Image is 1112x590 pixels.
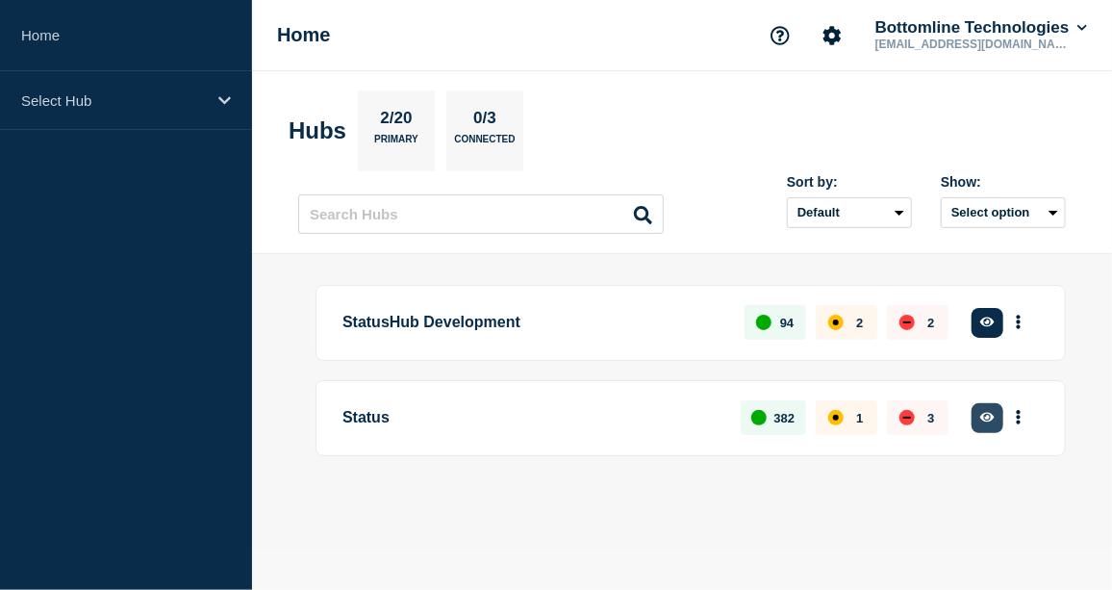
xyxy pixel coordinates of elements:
[760,15,800,56] button: Support
[751,410,767,425] div: up
[374,134,418,154] p: Primary
[454,134,515,154] p: Connected
[899,410,915,425] div: down
[828,315,844,330] div: affected
[756,315,771,330] div: up
[1006,400,1031,436] button: More actions
[298,194,664,234] input: Search Hubs
[342,400,719,436] p: Status
[277,24,331,46] h1: Home
[856,411,863,425] p: 1
[872,18,1091,38] button: Bottomline Technologies
[927,411,934,425] p: 3
[941,174,1066,190] div: Show:
[780,316,794,330] p: 94
[899,315,915,330] div: down
[342,305,722,341] p: StatusHub Development
[828,410,844,425] div: affected
[289,117,346,144] h2: Hubs
[872,38,1072,51] p: [EMAIL_ADDRESS][DOMAIN_NAME]
[787,174,912,190] div: Sort by:
[1006,305,1031,341] button: More actions
[812,15,852,56] button: Account settings
[787,197,912,228] select: Sort by
[927,316,934,330] p: 2
[467,109,504,134] p: 0/3
[21,92,206,109] p: Select Hub
[373,109,419,134] p: 2/20
[941,197,1066,228] button: Select option
[774,411,796,425] p: 382
[856,316,863,330] p: 2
